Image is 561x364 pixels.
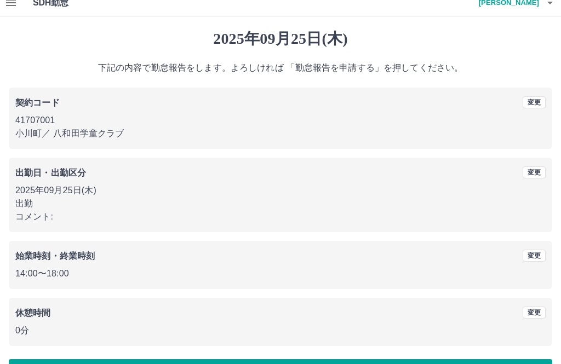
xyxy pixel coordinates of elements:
b: 出勤日・出勤区分 [15,168,86,177]
p: 14:00 〜 18:00 [15,267,546,280]
button: 変更 [523,96,546,108]
b: 休憩時間 [15,308,51,317]
p: コメント: [15,210,546,223]
p: 2025年09月25日(木) [15,184,546,197]
b: 契約コード [15,98,60,107]
p: 41707001 [15,114,546,127]
p: 出勤 [15,197,546,210]
h1: 2025年09月25日(木) [9,30,552,48]
button: 変更 [523,166,546,178]
p: 小川町 ／ 八和田学童クラブ [15,127,546,140]
button: 変更 [523,307,546,319]
b: 始業時刻・終業時刻 [15,251,95,261]
p: 下記の内容で勤怠報告をします。よろしければ 「勤怠報告を申請する」を押してください。 [9,61,552,74]
p: 0分 [15,324,546,337]
button: 変更 [523,250,546,262]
